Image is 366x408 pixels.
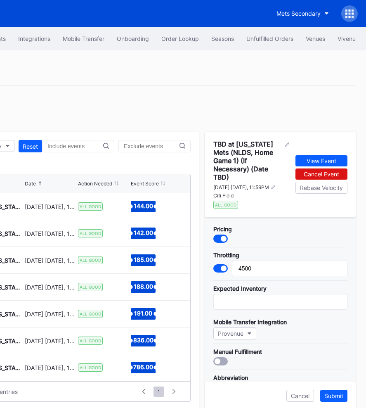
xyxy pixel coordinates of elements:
div: ALL GOOD [78,337,103,345]
button: Submit [320,390,347,402]
div: ALL GOOD [213,201,238,209]
div: ALL GOOD [78,229,103,237]
button: Vivenu [331,31,362,46]
div: TBD at [US_STATE] Mets (NLDS, Home Game 1) (If Necessary) (Date TBD) [213,140,283,181]
button: Integrations [12,31,57,46]
div: Manual Fulfillment [213,348,347,355]
div: Event Score [131,180,159,187]
div: [DATE] [DATE], 11:59PM [25,311,76,318]
text: 185.00 [134,256,153,263]
div: Expected Inventory [213,285,347,292]
button: Mets Secondary [270,6,335,21]
div: [DATE] [DATE], 11:59PM [213,184,269,190]
button: View Event [295,155,347,166]
div: ALL GOOD [78,283,103,291]
div: Action Needed [78,180,112,187]
div: Mobile Transfer Integration [213,318,347,325]
div: Date [25,180,36,187]
span: 1 [153,387,164,397]
input: Include events [47,143,103,149]
text: 191.00 [134,310,152,317]
text: 142.00 [134,229,153,236]
input: Exclude events [124,143,179,149]
div: Cancel Event [304,171,339,178]
div: Pricing [213,225,347,232]
text: 188.00 [134,283,153,290]
div: Submit [324,392,343,399]
div: Seasons [211,35,234,42]
button: Mobile Transfer [57,31,111,46]
button: Cancel [286,390,314,402]
div: ALL GOOD [78,363,103,372]
div: [DATE] [DATE], 11:59PM [25,284,76,291]
div: Onboarding [117,35,149,42]
div: Rebase Velocity [300,184,343,191]
div: View Event [307,157,336,164]
button: Onboarding [111,31,155,46]
button: Provenue [213,327,256,339]
button: Rebase Velocity [295,182,347,194]
div: Mobile Transfer [63,35,104,42]
text: 786.00 [133,363,153,370]
div: Venues [306,35,325,42]
div: Cancel [291,392,309,399]
div: ALL GOOD [78,310,103,318]
button: Seasons [205,31,240,46]
div: [DATE] [DATE], 11:59PM [25,337,76,344]
button: Cancel Event [295,168,347,180]
div: Throttling [213,251,347,259]
div: [DATE] [DATE], 11:59PM [25,364,76,371]
text: 836.00 [133,337,153,344]
div: Mets Secondary [276,10,321,17]
div: [DATE] [DATE], 11:59PM [25,257,76,264]
div: Unfulfilled Orders [246,35,293,42]
button: Reset [19,140,42,152]
div: ALL GOOD [78,256,103,264]
div: Citi Field [213,192,289,199]
button: Unfulfilled Orders [240,31,300,46]
div: [DATE] [DATE], 11:59PM [25,230,76,237]
button: Venues [300,31,331,46]
button: Order Lookup [155,31,205,46]
div: Reset [23,143,38,150]
div: Abbreviation [213,374,347,381]
div: [DATE] [DATE], 11:59PM [25,203,76,210]
div: Order Lookup [161,35,199,42]
div: Vivenu [338,35,356,42]
div: Provenue [218,330,243,337]
text: 144.00 [134,202,153,209]
div: ALL GOOD [78,202,103,211]
div: Integrations [18,35,50,42]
